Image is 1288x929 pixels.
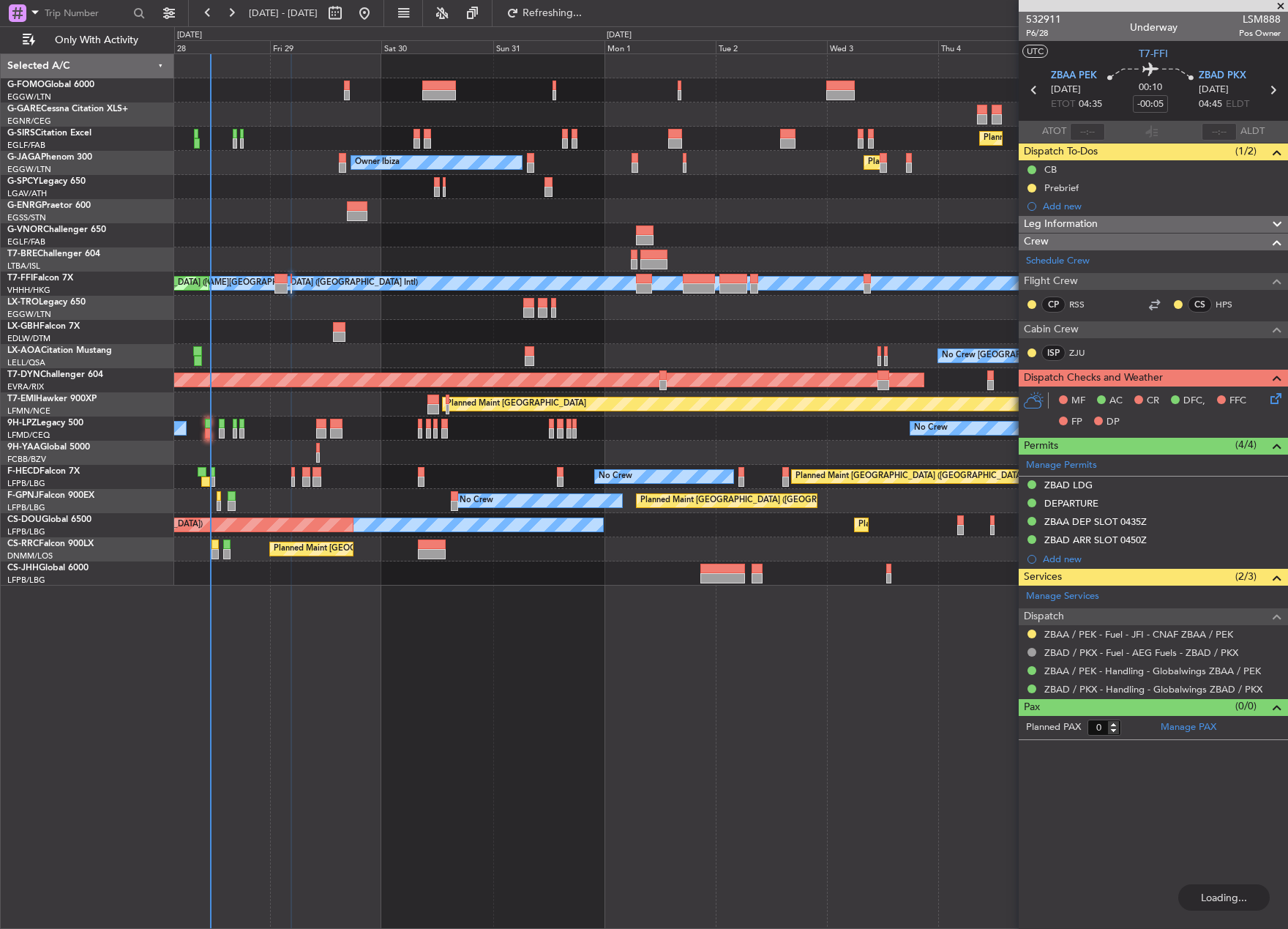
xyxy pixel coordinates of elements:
[1042,124,1066,139] span: ATOT
[7,177,39,186] span: G-SPCY
[7,225,43,234] span: G-VNOR
[858,514,1089,536] div: Planned Maint [GEOGRAPHIC_DATA] ([GEOGRAPHIC_DATA])
[7,443,40,452] span: 9H-YAA
[1235,569,1257,584] span: (2/3)
[716,40,827,53] div: Tue 2
[7,540,94,548] a: CS-RRCFalcon 900LX
[493,40,604,53] div: Sun 31
[7,515,91,524] a: CS-DOUGlobal 6500
[1229,394,1246,408] span: FFC
[1044,534,1147,546] div: ZBAD ARR SLOT 0450Z
[7,419,83,428] a: 9H-LPZLegacy 500
[7,285,50,296] a: VHHH/HKG
[1024,234,1049,250] span: Crew
[1183,394,1205,408] span: DFC,
[7,346,41,355] span: LX-AOA
[1026,27,1061,40] span: P6/28
[7,322,40,331] span: LX-GBH
[1024,321,1079,338] span: Cabin Crew
[249,7,318,20] span: [DATE] - [DATE]
[868,152,1098,174] div: Planned Maint [GEOGRAPHIC_DATA] ([GEOGRAPHIC_DATA])
[1044,646,1238,659] a: ZBAD / PKX - Fuel - AEG Fuels - ZBAD / PKX
[7,430,50,441] a: LFMD/CEQ
[1044,683,1262,695] a: ZBAD / PKX - Handling - Globalwings ZBAD / PKX
[7,105,41,113] span: G-GARE
[7,491,94,500] a: F-GPNJFalcon 900EX
[1024,438,1058,455] span: Permits
[1044,497,1098,510] div: DEPARTURE
[1024,370,1163,387] span: Dispatch Checks and Weather
[177,29,202,42] div: [DATE]
[7,153,41,162] span: G-JAGA
[7,188,47,199] a: LGAV/ATH
[7,298,86,307] a: LX-TROLegacy 650
[7,116,51,127] a: EGNR/CEG
[159,40,270,53] div: Thu 28
[7,406,50,417] a: LFMN/NCE
[1216,298,1248,311] a: HPS
[1024,699,1040,716] span: Pax
[7,346,112,355] a: LX-AOACitation Mustang
[7,236,45,247] a: EGLF/FAB
[1024,143,1098,160] span: Dispatch To-Dos
[7,81,94,89] a: G-FOMOGlobal 6000
[1069,298,1102,311] a: RSS
[1026,254,1090,269] a: Schedule Crew
[7,92,51,102] a: EGGW/LTN
[1239,27,1281,40] span: Pos Owner
[1043,200,1281,212] div: Add new
[7,478,45,489] a: LFPB/LBG
[7,212,46,223] a: EGSS/STN
[7,177,86,186] a: G-SPCYLegacy 650
[7,526,45,537] a: LFPB/LBG
[7,129,35,138] span: G-SIRS
[1069,346,1102,359] a: ZJU
[1051,97,1075,112] span: ETOT
[1188,296,1212,313] div: CS
[1079,97,1102,112] span: 04:35
[1199,69,1246,83] span: ZBAD PKX
[7,81,45,89] span: G-FOMO
[1044,182,1079,194] div: Prebrief
[7,540,39,548] span: CS-RRC
[1139,81,1162,95] span: 00:10
[7,201,42,210] span: G-ENRG
[61,272,305,294] div: Planned Maint [GEOGRAPHIC_DATA] ([GEOGRAPHIC_DATA] Intl)
[1044,515,1147,528] div: ZBAA DEP SLOT 0435Z
[7,395,36,403] span: T7-EMI
[7,140,45,151] a: EGLF/FAB
[7,395,97,403] a: T7-EMIHawker 900XP
[274,538,504,560] div: Planned Maint [GEOGRAPHIC_DATA] ([GEOGRAPHIC_DATA])
[7,467,80,476] a: F-HECDFalcon 7X
[1026,12,1061,27] span: 532911
[1226,97,1249,112] span: ELDT
[1044,665,1261,677] a: ZBAA / PEK - Handling - Globalwings ZBAA / PEK
[7,575,45,586] a: LFPB/LBG
[500,1,588,25] button: Refreshing...
[1051,83,1081,97] span: [DATE]
[1235,143,1257,159] span: (1/2)
[381,40,493,53] div: Sat 30
[1161,720,1216,735] a: Manage PAX
[1071,415,1082,430] span: FP
[7,443,90,452] a: 9H-YAAGlobal 5000
[640,490,871,512] div: Planned Maint [GEOGRAPHIC_DATA] ([GEOGRAPHIC_DATA])
[7,250,100,258] a: T7-BREChallenger 604
[1235,437,1257,452] span: (4/4)
[1239,12,1281,27] span: LSM888
[7,274,33,283] span: T7-FFI
[7,419,37,428] span: 9H-LPZ
[1199,97,1222,112] span: 04:45
[1026,720,1081,735] label: Planned PAX
[7,129,91,138] a: G-SIRSCitation Excel
[1044,163,1057,176] div: CB
[38,35,154,45] span: Only With Activity
[795,466,1026,488] div: Planned Maint [GEOGRAPHIC_DATA] ([GEOGRAPHIC_DATA])
[522,8,583,18] span: Refreshing...
[7,551,53,561] a: DNMM/LOS
[355,152,400,174] div: Owner Ibiza
[1024,608,1064,625] span: Dispatch
[1178,884,1270,911] div: Loading...
[1022,45,1048,58] button: UTC
[7,333,50,344] a: EDLW/DTM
